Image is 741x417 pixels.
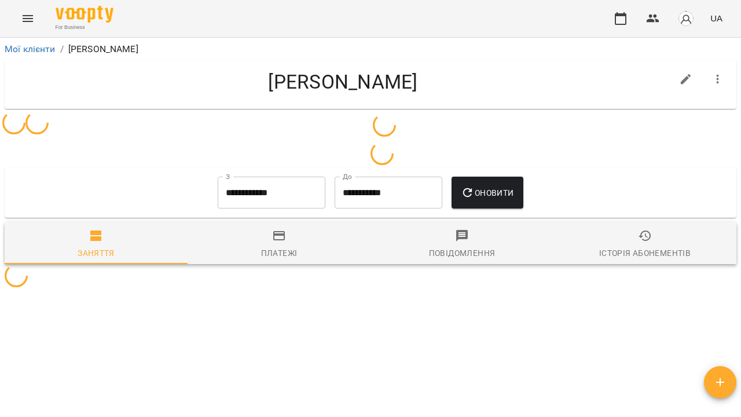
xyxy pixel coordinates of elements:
div: Платежі [261,246,298,260]
li: / [60,42,64,56]
img: Voopty Logo [56,6,113,23]
span: Оновити [461,186,513,200]
button: Menu [14,5,42,32]
img: avatar_s.png [678,10,694,27]
div: Повідомлення [429,246,496,260]
div: Заняття [78,246,115,260]
span: For Business [56,24,113,31]
button: UA [706,8,727,29]
p: [PERSON_NAME] [68,42,138,56]
span: UA [710,12,722,24]
h4: [PERSON_NAME] [14,70,672,94]
a: Мої клієнти [5,43,56,54]
button: Оновити [452,177,523,209]
nav: breadcrumb [5,42,736,56]
div: Історія абонементів [599,246,691,260]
